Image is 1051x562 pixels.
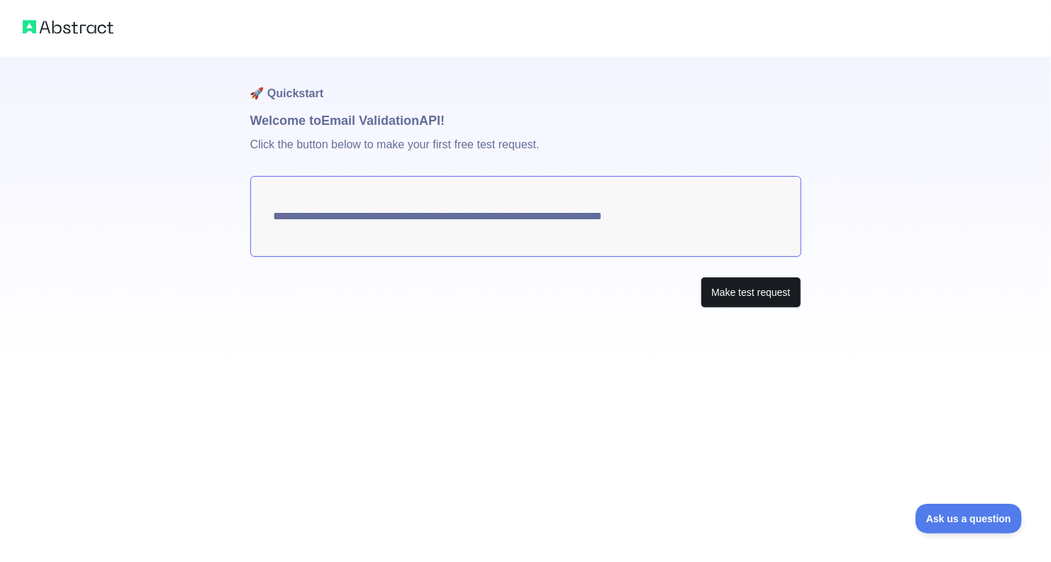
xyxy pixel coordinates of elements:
[250,131,801,176] p: Click the button below to make your first free test request.
[250,111,801,131] h1: Welcome to Email Validation API!
[250,57,801,111] h1: 🚀 Quickstart
[916,504,1023,534] iframe: Toggle Customer Support
[701,277,801,309] button: Make test request
[23,17,113,37] img: Abstract logo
